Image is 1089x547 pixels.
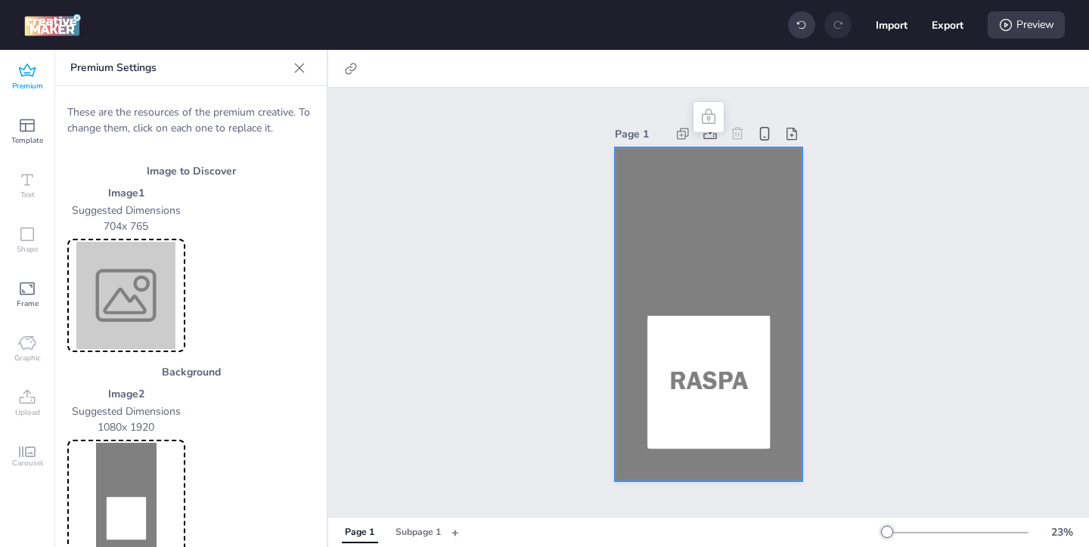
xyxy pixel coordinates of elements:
[67,218,185,234] p: 704 x 765
[17,298,39,310] span: Frame
[345,526,374,539] div: Page 1
[24,14,81,36] img: logo Creative Maker
[11,134,43,147] span: Template
[70,50,287,86] p: Premium Settings
[1044,524,1080,540] div: 23 %
[12,80,43,92] span: Premium
[67,419,185,435] p: 1080 x 1920
[67,202,185,218] p: Suggested Dimensions
[17,243,38,255] span: Shape
[932,9,963,41] button: Export
[67,185,185,201] p: Image 1
[67,163,315,179] h3: Image to Discover
[70,242,182,349] img: Preview
[14,352,41,364] span: Graphic
[12,457,43,469] span: Carousel
[67,104,315,136] p: These are the resources of the premium creative. To change them, click on each one to replace it.
[20,189,35,201] span: Text
[67,386,185,402] p: Image 2
[396,526,441,539] div: Subpage 1
[615,126,666,142] div: Page 1
[334,519,451,545] div: Tabs
[15,406,40,419] span: Upload
[67,364,315,380] h3: Background
[451,519,459,545] button: +
[988,11,1065,39] div: Preview
[876,9,907,41] button: Import
[67,403,185,419] p: Suggested Dimensions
